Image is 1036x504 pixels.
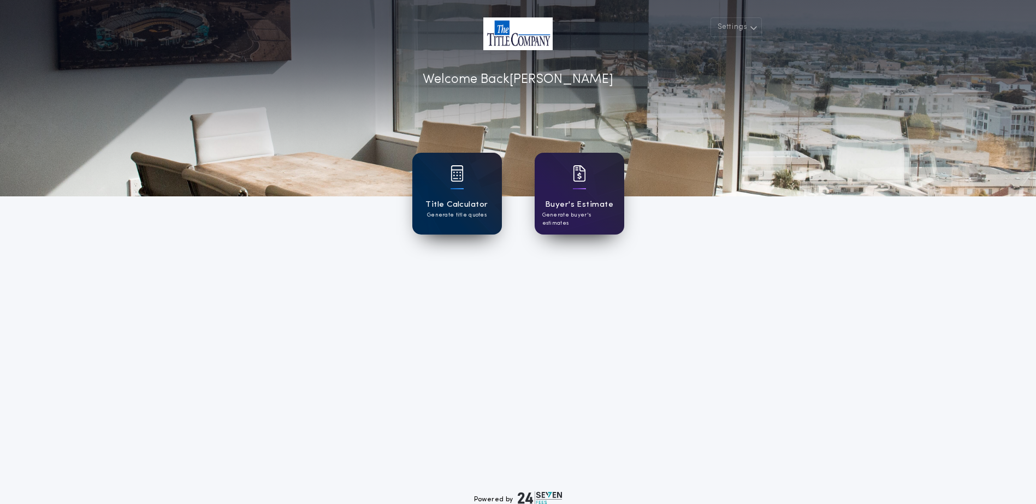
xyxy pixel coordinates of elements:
p: Generate title quotes [427,211,487,219]
a: card iconBuyer's EstimateGenerate buyer's estimates [535,153,624,235]
p: Generate buyer's estimates [542,211,617,227]
a: card iconTitle CalculatorGenerate title quotes [412,153,502,235]
p: Welcome Back [PERSON_NAME] [423,70,613,89]
img: card icon [451,165,464,182]
button: Settings [711,17,762,37]
h1: Title Calculator [425,199,488,211]
img: account-logo [483,17,553,50]
h1: Buyer's Estimate [545,199,613,211]
img: card icon [573,165,586,182]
